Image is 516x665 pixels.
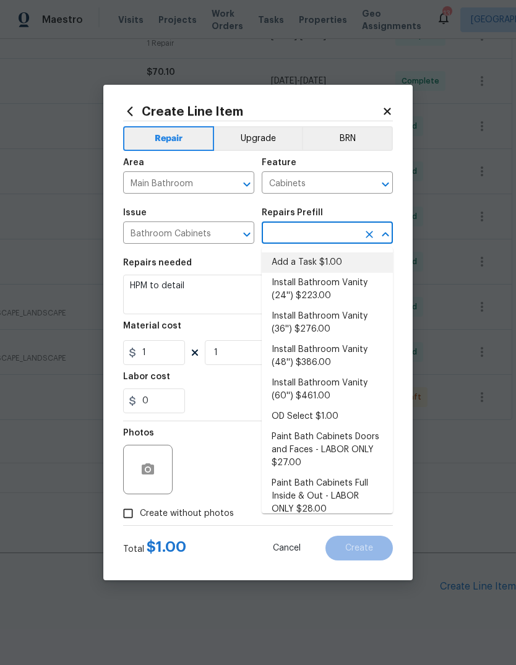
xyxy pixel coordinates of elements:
span: Cancel [273,544,301,553]
li: Install Bathroom Vanity (36'') $276.00 [262,306,393,340]
li: Install Bathroom Vanity (24'') $223.00 [262,273,393,306]
li: Paint Bath Cabinets Full Inside & Out - LABOR ONLY $28.00 [262,473,393,520]
button: Clear [361,226,378,243]
h5: Repairs Prefill [262,208,323,217]
button: Repair [123,126,214,151]
button: Open [238,176,256,193]
li: Install Bathroom Vanity (60'') $461.00 [262,373,393,406]
span: $ 1.00 [147,539,186,554]
h5: Labor cost [123,372,170,381]
button: Cancel [253,536,320,560]
li: Paint Bath Cabinets Doors and Faces - LABOR ONLY $27.00 [262,427,393,473]
span: Create without photos [140,507,234,520]
li: Install Bathroom Vanity (48'') $386.00 [262,340,393,373]
h5: Material cost [123,322,181,330]
button: Close [377,226,394,243]
li: OD Select $1.00 [262,406,393,427]
h5: Area [123,158,144,167]
span: Create [345,544,373,553]
h2: Create Line Item [123,105,382,118]
button: Upgrade [214,126,303,151]
button: Create [325,536,393,560]
h5: Photos [123,429,154,437]
button: Open [377,176,394,193]
button: BRN [302,126,393,151]
textarea: HPM to detail [123,275,393,314]
li: Add a Task $1.00 [262,252,393,273]
h5: Repairs needed [123,259,192,267]
button: Open [238,226,256,243]
h5: Issue [123,208,147,217]
h5: Feature [262,158,296,167]
div: Total [123,541,186,556]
